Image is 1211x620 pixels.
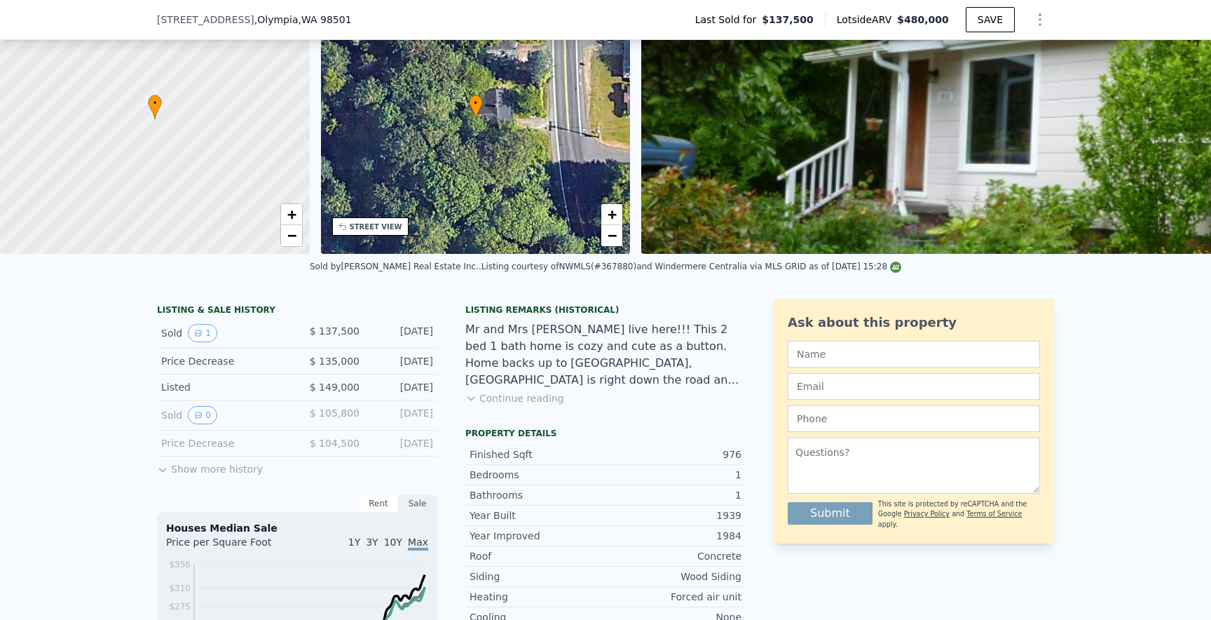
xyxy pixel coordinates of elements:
[310,382,360,393] span: $ 149,000
[469,97,483,109] span: •
[470,447,605,461] div: Finished Sqft
[608,205,617,223] span: +
[371,354,433,368] div: [DATE]
[161,380,286,394] div: Listed
[1026,6,1054,34] button: Show Options
[366,537,378,548] span: 3Y
[371,380,433,394] div: [DATE]
[695,13,762,27] span: Last Sold for
[287,227,296,244] span: −
[371,436,433,450] div: [DATE]
[605,468,741,482] div: 1
[384,537,402,548] span: 10Y
[788,341,1040,368] input: Name
[904,510,950,518] a: Privacy Policy
[254,13,352,27] span: , Olympia
[470,590,605,604] div: Heating
[966,7,1015,32] button: SAVE
[605,590,741,604] div: Forced air unit
[837,13,897,27] span: Lotside ARV
[298,14,351,25] span: , WA 98501
[470,488,605,502] div: Bathrooms
[601,204,622,225] a: Zoom in
[188,406,217,424] button: View historical data
[359,494,398,513] div: Rent
[465,304,746,316] div: Listing Remarks (Historical)
[788,405,1040,432] input: Phone
[470,508,605,523] div: Year Built
[350,222,402,232] div: STREET VIEW
[966,510,1022,518] a: Terms of Service
[762,13,814,27] span: $137,500
[465,428,746,439] div: Property details
[470,468,605,482] div: Bedrooms
[788,373,1040,400] input: Email
[169,584,191,593] tspan: $310
[161,436,286,450] div: Price Decrease
[310,356,360,367] span: $ 135,000
[348,537,360,548] span: 1Y
[169,560,191,570] tspan: $356
[608,227,617,244] span: −
[281,204,302,225] a: Zoom in
[310,325,360,337] span: $ 137,500
[408,537,428,551] span: Max
[788,502,873,525] button: Submit
[166,535,297,558] div: Price per Square Foot
[157,457,263,476] button: Show more history
[788,313,1040,332] div: Ask about this property
[157,304,437,318] div: LISTING & SALE HISTORY
[605,570,741,584] div: Wood Siding
[161,324,286,342] div: Sold
[465,321,746,389] div: Mr and Mrs [PERSON_NAME] live here!!! This 2 bed 1 bath home is cozy and cute as a button. Home b...
[470,549,605,563] div: Roof
[481,262,901,271] div: Listing courtesy of NWMLS (#367880) and Windermere Centralia via MLS GRID as of [DATE] 15:28
[469,95,483,119] div: •
[878,499,1040,530] div: This site is protected by reCAPTCHA and the Google and apply.
[148,97,162,109] span: •
[188,324,217,342] button: View historical data
[281,225,302,246] a: Zoom out
[310,407,360,419] span: $ 105,800
[157,13,254,27] span: [STREET_ADDRESS]
[398,494,437,513] div: Sale
[897,14,949,25] span: $480,000
[605,529,741,543] div: 1984
[148,95,162,119] div: •
[605,508,741,523] div: 1939
[166,521,428,535] div: Houses Median Sale
[890,262,901,273] img: NWMLS Logo
[310,262,481,271] div: Sold by [PERSON_NAME] Real Estate Inc. .
[161,354,286,368] div: Price Decrease
[371,406,433,424] div: [DATE]
[601,225,622,246] a: Zoom out
[310,438,360,449] span: $ 104,500
[287,205,296,223] span: +
[605,447,741,461] div: 976
[470,570,605,584] div: Siding
[470,529,605,543] div: Year Improved
[169,602,191,612] tspan: $275
[161,406,286,424] div: Sold
[465,391,564,405] button: Continue reading
[605,488,741,502] div: 1
[605,549,741,563] div: Concrete
[371,324,433,342] div: [DATE]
